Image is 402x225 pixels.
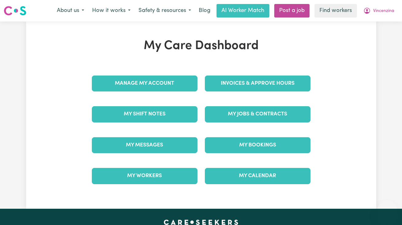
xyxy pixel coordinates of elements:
[92,106,197,122] a: My Shift Notes
[274,4,310,17] a: Post a job
[88,4,135,17] button: How it works
[195,4,214,17] a: Blog
[217,4,269,17] a: AI Worker Match
[164,220,238,225] a: Careseekers home page
[377,200,397,220] iframe: Button to launch messaging window
[92,137,197,153] a: My Messages
[92,168,197,184] a: My Workers
[205,137,310,153] a: My Bookings
[4,5,26,16] img: Careseekers logo
[53,4,88,17] button: About us
[4,4,26,18] a: Careseekers logo
[359,4,398,17] button: My Account
[314,4,357,17] a: Find workers
[92,76,197,91] a: Manage My Account
[205,168,310,184] a: My Calendar
[205,76,310,91] a: Invoices & Approve Hours
[88,39,314,53] h1: My Care Dashboard
[135,4,195,17] button: Safety & resources
[373,8,394,14] span: Vincenzina
[205,106,310,122] a: My Jobs & Contracts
